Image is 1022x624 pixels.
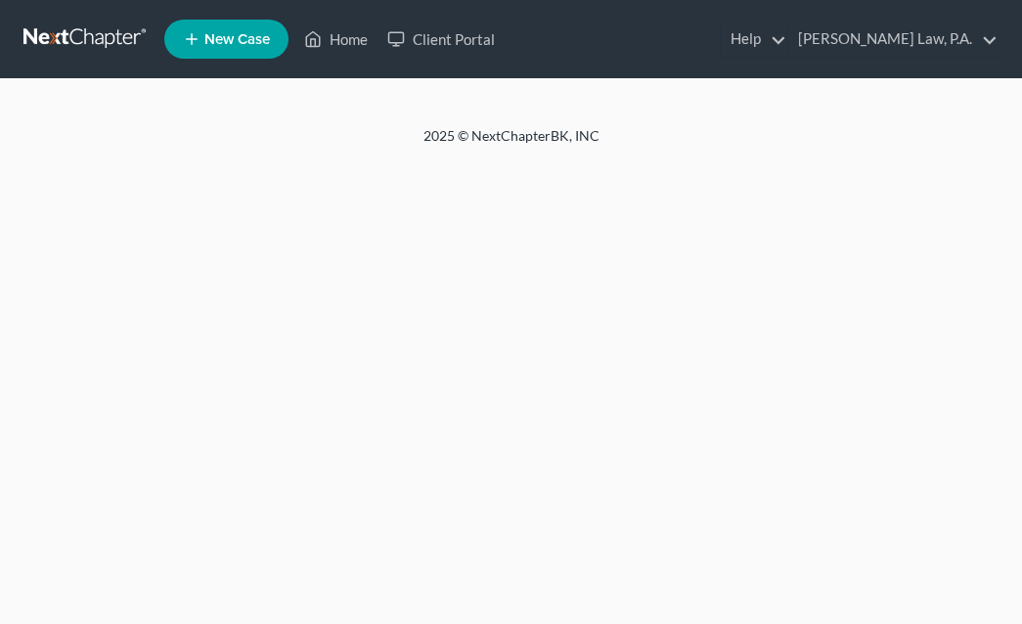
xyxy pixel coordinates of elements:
new-legal-case-button: New Case [164,20,289,59]
a: Help [721,22,786,57]
a: Home [294,22,378,57]
a: [PERSON_NAME] Law, P.A. [788,22,998,57]
a: Client Portal [378,22,505,57]
div: 2025 © NextChapterBK, INC [42,126,981,161]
